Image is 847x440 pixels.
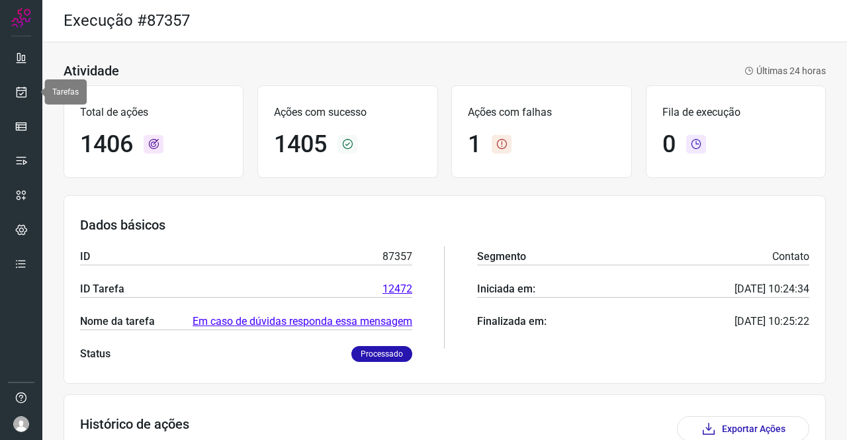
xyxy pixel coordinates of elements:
[662,105,809,120] p: Fila de execução
[468,105,615,120] p: Ações com falhas
[735,314,809,330] p: [DATE] 10:25:22
[80,346,111,362] p: Status
[80,130,133,159] h1: 1406
[477,281,535,297] p: Iniciada em:
[744,64,826,78] p: Últimas 24 horas
[11,8,31,28] img: Logo
[64,63,119,79] h3: Atividade
[274,130,327,159] h1: 1405
[468,130,481,159] h1: 1
[80,314,155,330] p: Nome da tarefa
[477,314,547,330] p: Finalizada em:
[772,249,809,265] p: Contato
[80,105,227,120] p: Total de ações
[64,11,190,30] h2: Execução #87357
[735,281,809,297] p: [DATE] 10:24:34
[477,249,526,265] p: Segmento
[662,130,676,159] h1: 0
[382,281,412,297] a: 12472
[274,105,421,120] p: Ações com sucesso
[80,281,124,297] p: ID Tarefa
[382,249,412,265] p: 87357
[13,416,29,432] img: avatar-user-boy.jpg
[52,87,79,97] span: Tarefas
[80,217,809,233] h3: Dados básicos
[193,314,412,330] a: Em caso de dúvidas responda essa mensagem
[351,346,412,362] p: Processado
[80,249,90,265] p: ID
